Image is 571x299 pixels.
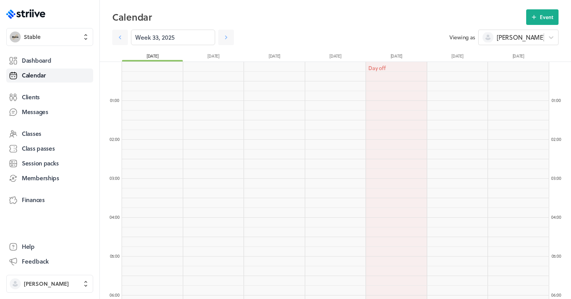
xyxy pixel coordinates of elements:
div: 02 [107,136,122,142]
span: :00 [114,136,120,142]
div: Day off [366,62,427,74]
a: Memberships [6,171,93,185]
span: Classes [22,130,41,138]
a: Class passes [6,142,93,156]
span: Finances [22,196,45,204]
iframe: gist-messenger-bubble-iframe [548,276,567,295]
a: Clients [6,90,93,104]
span: :00 [114,97,119,104]
span: :00 [556,136,561,142]
button: Feedback [6,255,93,269]
div: 01 [548,97,564,103]
span: Calendar [22,71,46,79]
span: Feedback [22,257,49,266]
div: 04 [548,214,564,220]
a: Calendar [6,69,93,83]
div: 03 [548,175,564,181]
a: Messages [6,105,93,119]
span: :00 [114,175,120,181]
span: :00 [114,253,119,259]
div: [DATE] [183,53,244,62]
div: 05 [548,253,564,259]
span: [PERSON_NAME] [24,280,69,288]
h2: Calendar [112,9,526,25]
div: 04 [107,214,122,220]
div: 03 [107,175,122,181]
img: Stable [10,32,21,42]
a: Session packs [6,157,93,171]
span: [PERSON_NAME] [497,33,545,42]
span: Help [22,243,35,251]
span: :00 [556,214,561,220]
div: 02 [548,136,564,142]
span: Dashboard [22,56,51,65]
a: Dashboard [6,54,93,68]
span: Stable [24,33,41,41]
span: Viewing as [449,33,475,41]
span: :00 [114,214,120,220]
span: Clients [22,93,40,101]
span: :00 [114,292,120,298]
span: Memberships [22,174,59,182]
span: :00 [555,253,561,259]
div: 06 [548,292,564,298]
a: Finances [6,193,93,207]
div: [DATE] [488,53,549,62]
span: Messages [22,108,48,116]
button: StableStable [6,28,93,46]
span: :00 [555,97,561,104]
input: YYYY-M-D [131,30,215,45]
div: [DATE] [244,53,305,62]
span: Session packs [22,159,58,167]
span: Class passes [22,144,55,153]
div: 06 [107,292,122,298]
div: [DATE] [305,53,366,62]
div: [DATE] [366,53,427,62]
div: [DATE] [427,53,488,62]
span: :00 [556,175,561,181]
a: Help [6,240,93,254]
button: Event [526,9,559,25]
span: Event [540,14,553,21]
div: [DATE] [122,53,183,62]
div: 01 [107,97,122,103]
button: [PERSON_NAME] [6,275,93,293]
div: 05 [107,253,122,259]
a: Classes [6,127,93,141]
